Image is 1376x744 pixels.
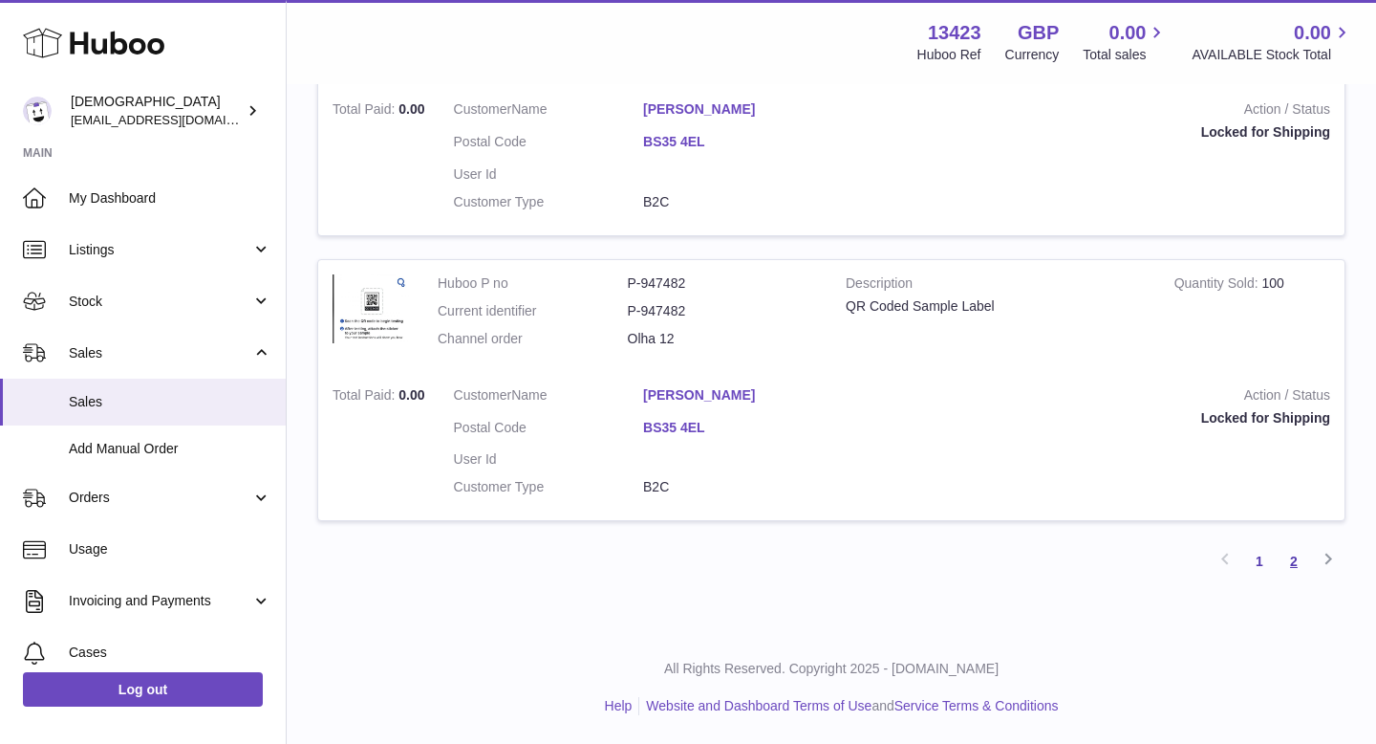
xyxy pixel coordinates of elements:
dt: User Id [454,450,644,469]
div: Locked for Shipping [862,123,1330,142]
dt: Name [454,100,644,123]
dt: Current identifier [438,302,628,320]
div: Locked for Shipping [862,409,1330,427]
img: 1707603733.png [333,274,409,343]
span: 0.00 [398,387,424,403]
span: 0.00 [1294,20,1331,46]
span: Sales [69,344,251,362]
dt: Channel order [438,330,628,348]
span: Add Manual Order [69,440,271,458]
td: 100 [1160,260,1344,372]
span: Invoicing and Payments [69,592,251,610]
a: 0.00 Total sales [1083,20,1168,64]
strong: Description [846,274,1146,297]
img: olgazyuz@outlook.com [23,97,52,125]
strong: Action / Status [862,386,1330,409]
div: QR Coded Sample Label [846,297,1146,316]
div: Currency [1005,46,1060,64]
span: Sales [69,393,271,411]
a: [PERSON_NAME] [643,386,833,405]
dt: Huboo P no [438,274,628,293]
dt: Postal Code [454,419,644,442]
dt: User Id [454,165,644,184]
dt: Name [454,386,644,409]
span: Listings [69,241,251,259]
a: BS35 4EL [643,133,833,151]
strong: Total Paid [333,101,398,121]
div: [DEMOGRAPHIC_DATA] [71,93,243,129]
dt: Customer Type [454,193,644,211]
dt: Customer Type [454,478,644,496]
span: 0.00 [398,101,424,117]
span: AVAILABLE Stock Total [1192,46,1353,64]
a: Log out [23,672,263,707]
a: Website and Dashboard Terms of Use [646,698,871,713]
span: Stock [69,293,251,311]
a: Service Terms & Conditions [894,698,1059,713]
span: My Dashboard [69,189,271,208]
a: 0.00 AVAILABLE Stock Total [1192,20,1353,64]
dd: P-947482 [628,302,818,320]
strong: Action / Status [862,100,1330,123]
span: Customer [454,101,512,117]
a: [PERSON_NAME] [643,100,833,119]
dd: P-947482 [628,274,818,293]
strong: 13423 [928,20,981,46]
a: 1 [1242,544,1277,579]
span: Usage [69,540,271,558]
dd: B2C [643,193,833,211]
a: Help [605,698,633,713]
dt: Postal Code [454,133,644,156]
span: Customer [454,387,512,403]
dd: B2C [643,478,833,496]
strong: GBP [1018,20,1059,46]
span: Total sales [1083,46,1168,64]
a: BS35 4EL [643,419,833,437]
dd: Olha 12 [628,330,818,348]
span: [EMAIL_ADDRESS][DOMAIN_NAME] [71,112,281,127]
span: 0.00 [1109,20,1147,46]
div: Huboo Ref [917,46,981,64]
strong: Quantity Sold [1174,275,1262,295]
a: 2 [1277,544,1311,579]
span: Orders [69,489,251,507]
span: Cases [69,644,271,662]
p: All Rights Reserved. Copyright 2025 - [DOMAIN_NAME] [302,660,1361,678]
li: and [639,697,1058,715]
strong: Total Paid [333,387,398,407]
